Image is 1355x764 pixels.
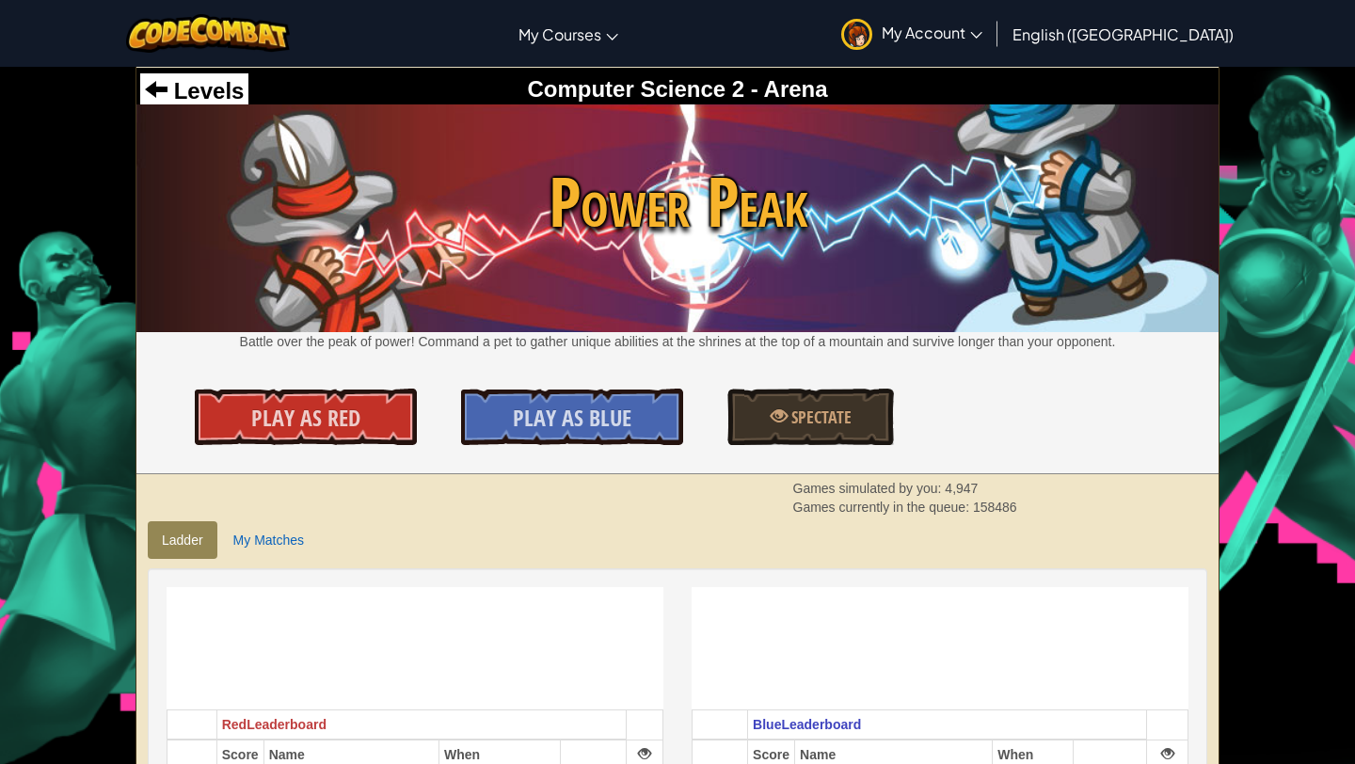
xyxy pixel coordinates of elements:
span: Power Peak [136,153,1219,250]
a: Spectate [727,389,894,445]
a: My Matches [219,521,318,559]
a: My Courses [509,8,628,59]
span: Games currently in the queue: [793,500,973,515]
span: Blue [753,717,781,732]
span: Spectate [788,406,852,429]
span: English ([GEOGRAPHIC_DATA]) [1012,24,1234,44]
span: Computer Science 2 [527,76,744,102]
span: Red [222,717,247,732]
span: My Courses [518,24,601,44]
p: Battle over the peak of power! Command a pet to gather unique abilities at the shrines at the top... [136,332,1219,351]
span: - Arena [744,76,827,102]
span: Leaderboard [781,717,861,732]
span: Leaderboard [247,717,327,732]
span: 158486 [973,500,1017,515]
img: Power Peak [136,104,1219,332]
a: English ([GEOGRAPHIC_DATA]) [1003,8,1243,59]
span: My Account [882,23,982,42]
img: CodeCombat logo [126,14,291,53]
a: Ladder [148,521,217,559]
span: Levels [167,78,244,103]
a: My Account [832,4,992,63]
span: Play As Red [251,403,360,433]
span: Play As Blue [513,403,631,433]
img: avatar [841,19,872,50]
span: Games simulated by you: [793,481,946,496]
a: Levels [145,78,244,103]
span: 4,947 [945,481,978,496]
